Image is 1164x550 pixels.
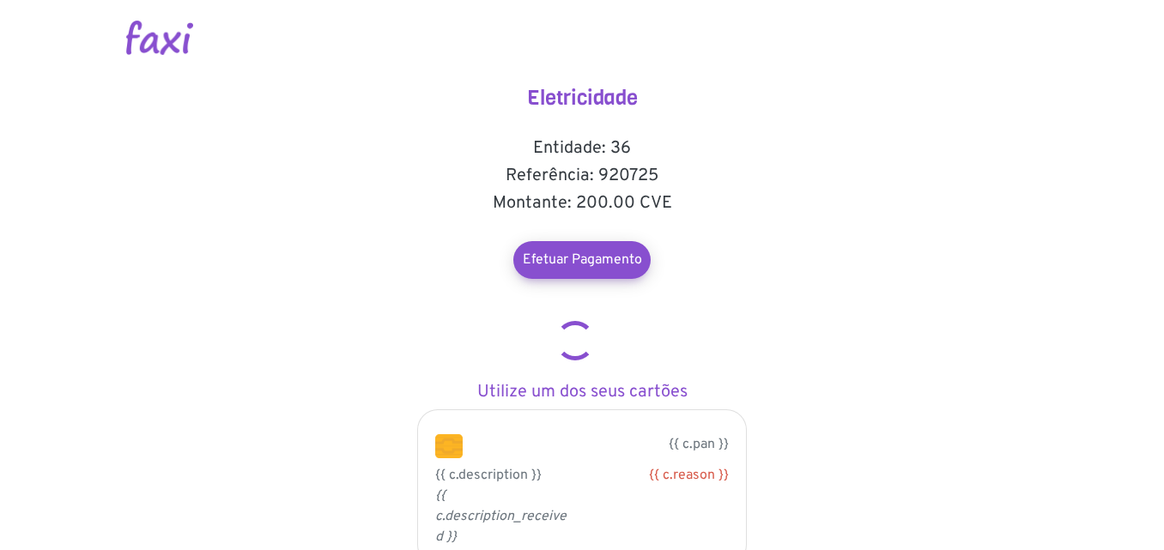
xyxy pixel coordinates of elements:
h5: Entidade: 36 [410,138,754,159]
h5: Utilize um dos seus cartões [410,382,754,402]
i: {{ c.description_received }} [435,487,567,546]
h5: Montante: 200.00 CVE [410,193,754,214]
span: {{ c.description }} [435,467,542,484]
h4: Eletricidade [410,86,754,111]
img: chip.png [435,434,463,458]
p: {{ c.pan }} [488,434,729,455]
h5: Referência: 920725 [410,166,754,186]
div: {{ c.reason }} [595,465,729,486]
a: Efetuar Pagamento [513,241,651,279]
